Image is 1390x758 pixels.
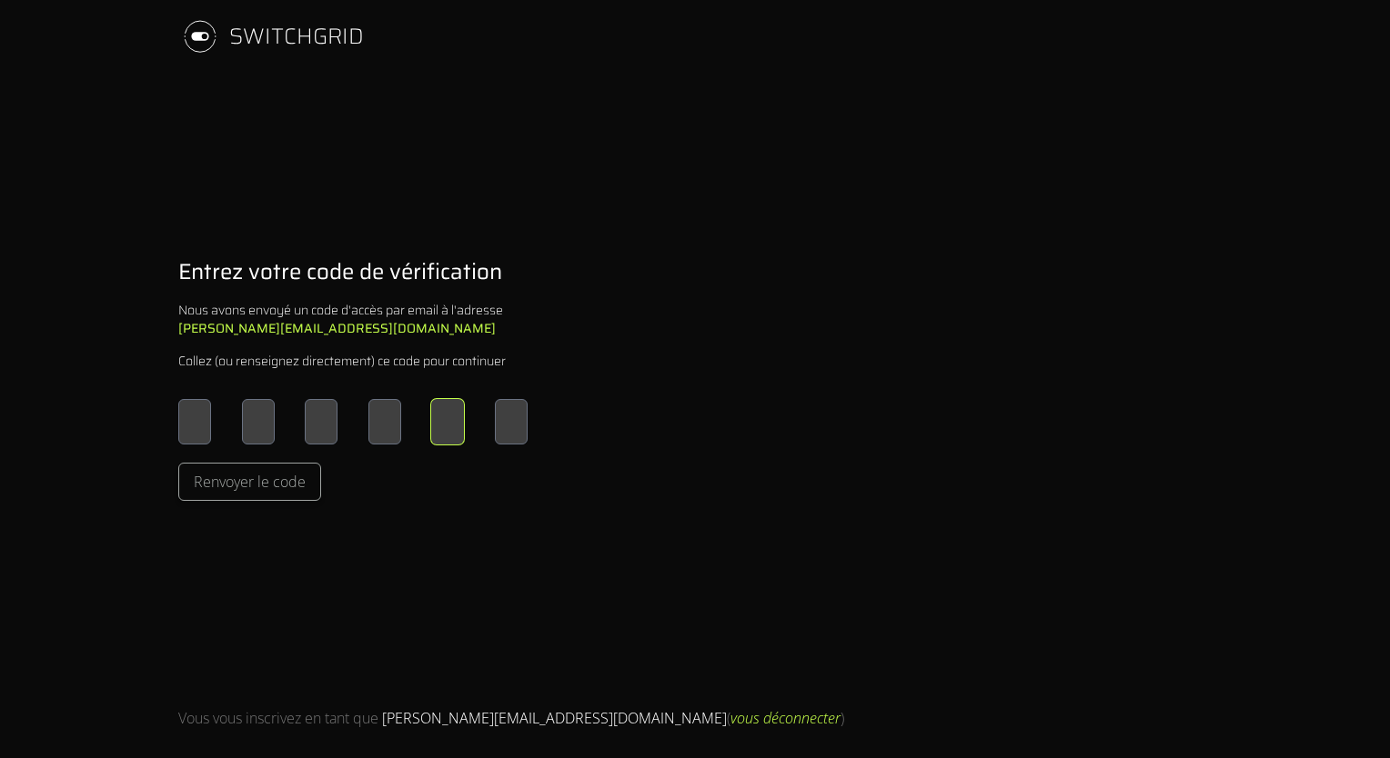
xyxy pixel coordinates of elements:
[178,318,496,338] b: [PERSON_NAME][EMAIL_ADDRESS][DOMAIN_NAME]
[178,463,321,501] button: Renvoyer le code
[730,708,841,728] span: vous déconnecter
[382,708,727,728] span: [PERSON_NAME][EMAIL_ADDRESS][DOMAIN_NAME]
[368,399,401,444] input: Please enter OTP character 4
[229,22,364,51] div: SWITCHGRID
[431,399,464,444] input: Please enter OTP character 5
[178,399,211,444] input: Please enter OTP character 1
[178,301,528,337] div: Nous avons envoyé un code d'accès par email à l'adresse
[178,352,506,370] div: Collez (ou renseignez directement) ce code pour continuer
[194,471,306,493] span: Renvoyer le code
[305,399,337,444] input: Please enter OTP character 3
[178,707,844,729] div: Vous vous inscrivez en tant que ( )
[495,399,528,444] input: Please enter OTP character 6
[178,257,502,286] h1: Entrez votre code de vérification
[242,399,275,444] input: Please enter OTP character 2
